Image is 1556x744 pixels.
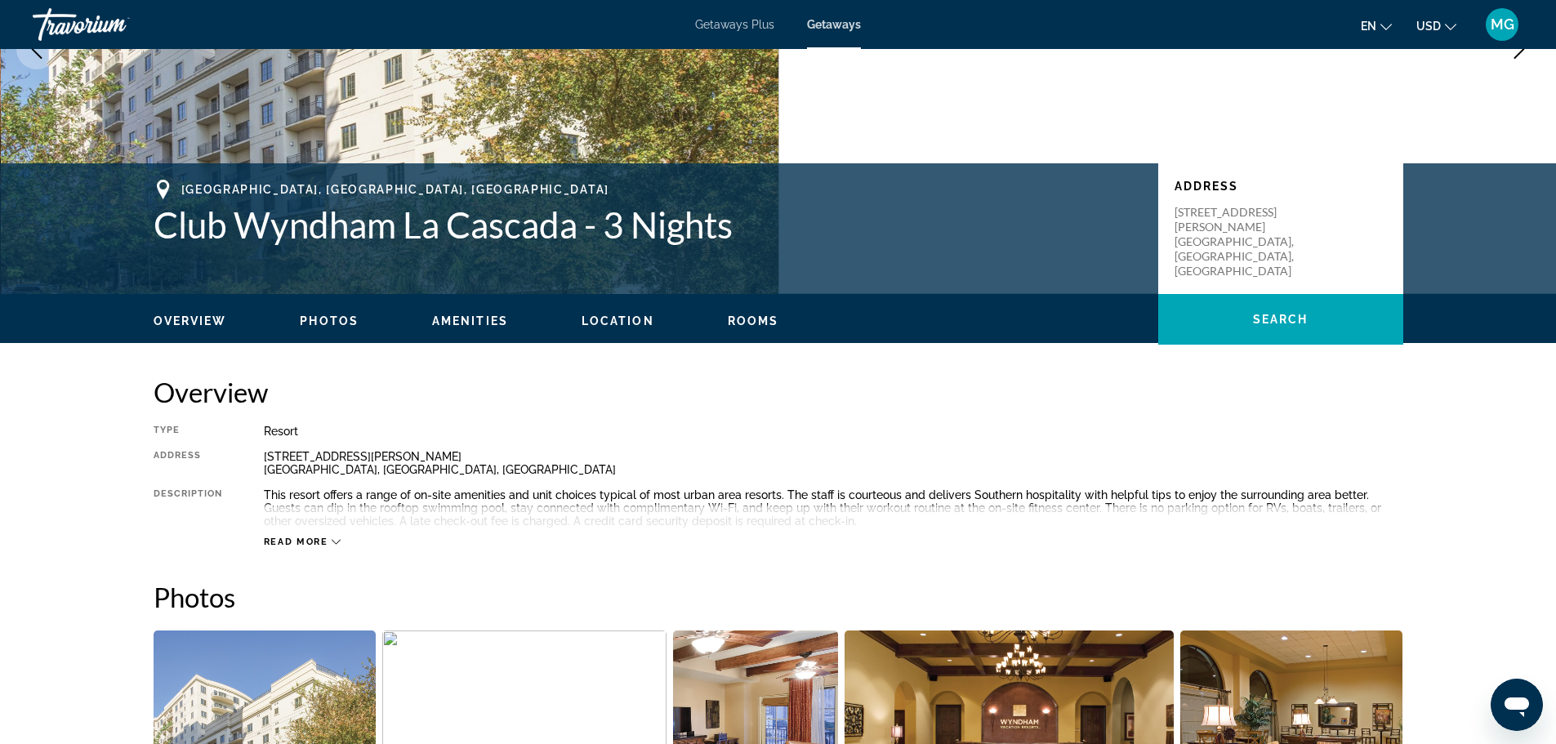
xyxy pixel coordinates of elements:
button: Location [582,314,654,328]
button: Photos [300,314,359,328]
div: Description [154,488,223,528]
iframe: Button to launch messaging window [1491,679,1543,731]
span: [GEOGRAPHIC_DATA], [GEOGRAPHIC_DATA], [GEOGRAPHIC_DATA] [181,183,609,196]
span: Read more [264,537,328,547]
div: [STREET_ADDRESS][PERSON_NAME] [GEOGRAPHIC_DATA], [GEOGRAPHIC_DATA], [GEOGRAPHIC_DATA] [264,450,1403,476]
span: Search [1253,313,1309,326]
button: Rooms [728,314,779,328]
a: Getaways [807,18,861,31]
div: Type [154,425,223,438]
button: Amenities [432,314,508,328]
div: Address [154,450,223,476]
p: [STREET_ADDRESS][PERSON_NAME] [GEOGRAPHIC_DATA], [GEOGRAPHIC_DATA], [GEOGRAPHIC_DATA] [1175,205,1305,278]
button: Read more [264,536,341,548]
span: en [1361,20,1376,33]
div: This resort offers a range of on-site amenities and unit choices typical of most urban area resor... [264,488,1403,528]
button: Change language [1361,14,1392,38]
a: Travorium [33,3,196,46]
p: Address [1175,180,1387,193]
button: Search [1158,294,1403,345]
span: USD [1416,20,1441,33]
button: Next image [1499,29,1540,69]
h2: Overview [154,376,1403,408]
h1: Club Wyndham La Cascada - 3 Nights [154,203,1142,246]
div: Resort [264,425,1403,438]
button: Previous image [16,29,57,69]
a: Getaways Plus [695,18,774,31]
button: Change currency [1416,14,1456,38]
span: MG [1491,16,1514,33]
h2: Photos [154,581,1403,613]
button: Overview [154,314,227,328]
button: User Menu [1481,7,1523,42]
